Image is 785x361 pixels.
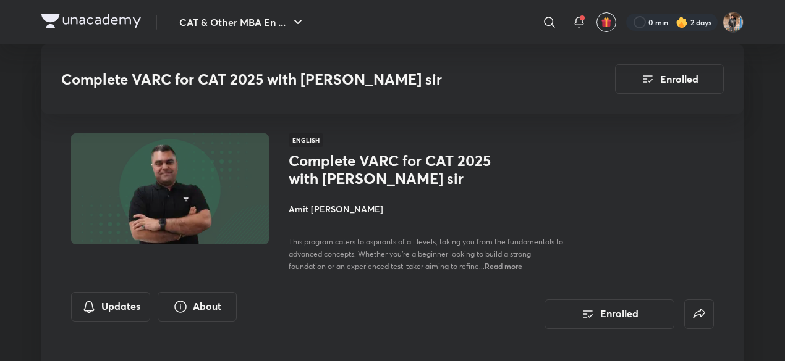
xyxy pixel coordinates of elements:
button: About [158,292,237,322]
span: Read more [485,261,522,271]
button: false [684,299,714,329]
img: Company Logo [41,14,141,28]
span: English [289,133,323,147]
button: CAT & Other MBA En ... [172,10,313,35]
button: Enrolled [545,299,674,329]
button: avatar [596,12,616,32]
h3: Complete VARC for CAT 2025 with [PERSON_NAME] sir [61,70,545,88]
button: Enrolled [615,64,724,94]
img: Mayank kardam [723,12,744,33]
h4: Amit [PERSON_NAME] [289,202,566,215]
span: This program caters to aspirants of all levels, taking you from the fundamentals to advanced conc... [289,237,563,271]
button: Updates [71,292,150,322]
img: Thumbnail [69,132,271,246]
img: streak [676,16,688,28]
a: Company Logo [41,14,141,31]
h1: Complete VARC for CAT 2025 with [PERSON_NAME] sir [289,152,491,188]
img: avatar [601,17,612,28]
